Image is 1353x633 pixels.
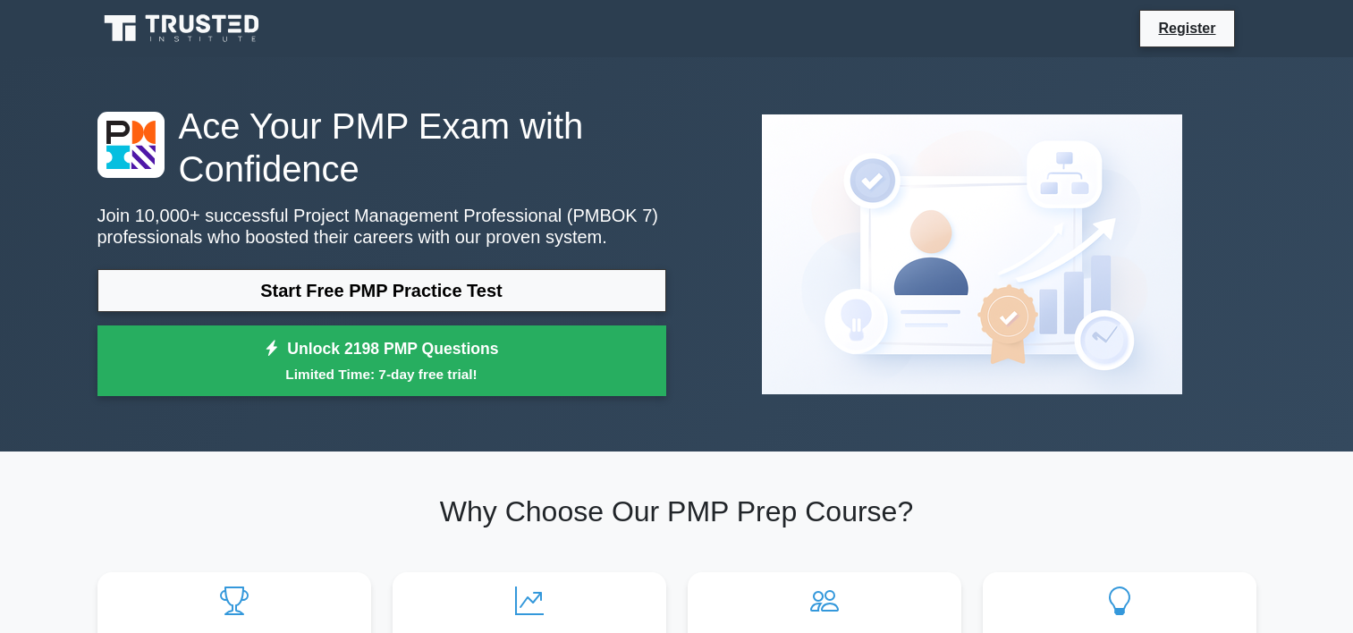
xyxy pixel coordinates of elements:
img: Project Management Professional (PMBOK 7) Preview [748,100,1197,409]
a: Unlock 2198 PMP QuestionsLimited Time: 7-day free trial! [97,325,666,397]
a: Start Free PMP Practice Test [97,269,666,312]
h2: Why Choose Our PMP Prep Course? [97,494,1256,528]
a: Register [1147,17,1226,39]
small: Limited Time: 7-day free trial! [120,364,644,384]
p: Join 10,000+ successful Project Management Professional (PMBOK 7) professionals who boosted their... [97,205,666,248]
h1: Ace Your PMP Exam with Confidence [97,105,666,190]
